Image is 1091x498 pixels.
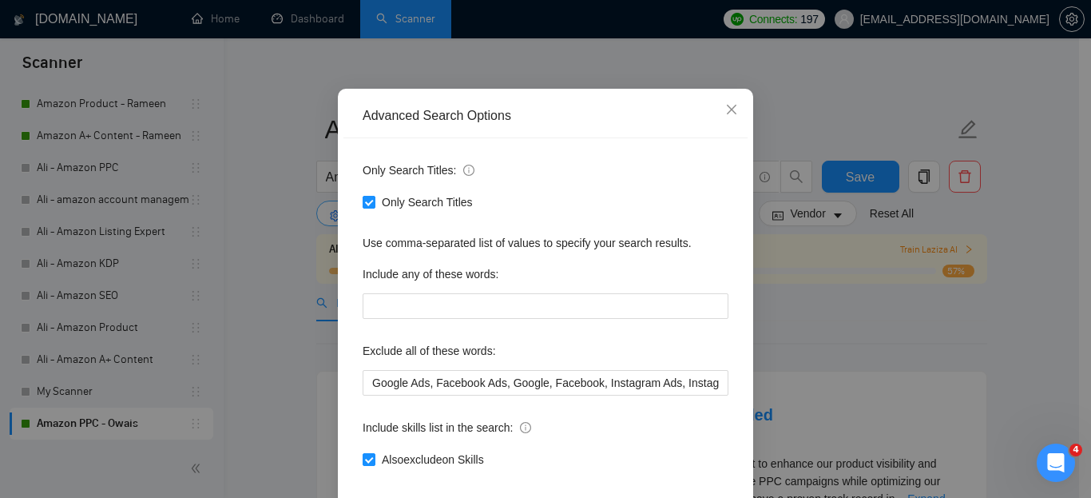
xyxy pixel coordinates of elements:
[1069,444,1082,456] span: 4
[375,193,479,211] span: Only Search Titles
[520,422,531,433] span: info-circle
[463,165,474,176] span: info-circle
[363,234,728,252] div: Use comma-separated list of values to specify your search results.
[725,103,738,116] span: close
[1037,444,1075,482] iframe: Intercom live chat
[363,107,728,125] div: Advanced Search Options
[363,261,498,287] label: Include any of these words:
[363,338,496,364] label: Exclude all of these words:
[363,419,531,436] span: Include skills list in the search:
[710,89,753,132] button: Close
[363,161,474,179] span: Only Search Titles:
[375,451,490,468] span: Also exclude on Skills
